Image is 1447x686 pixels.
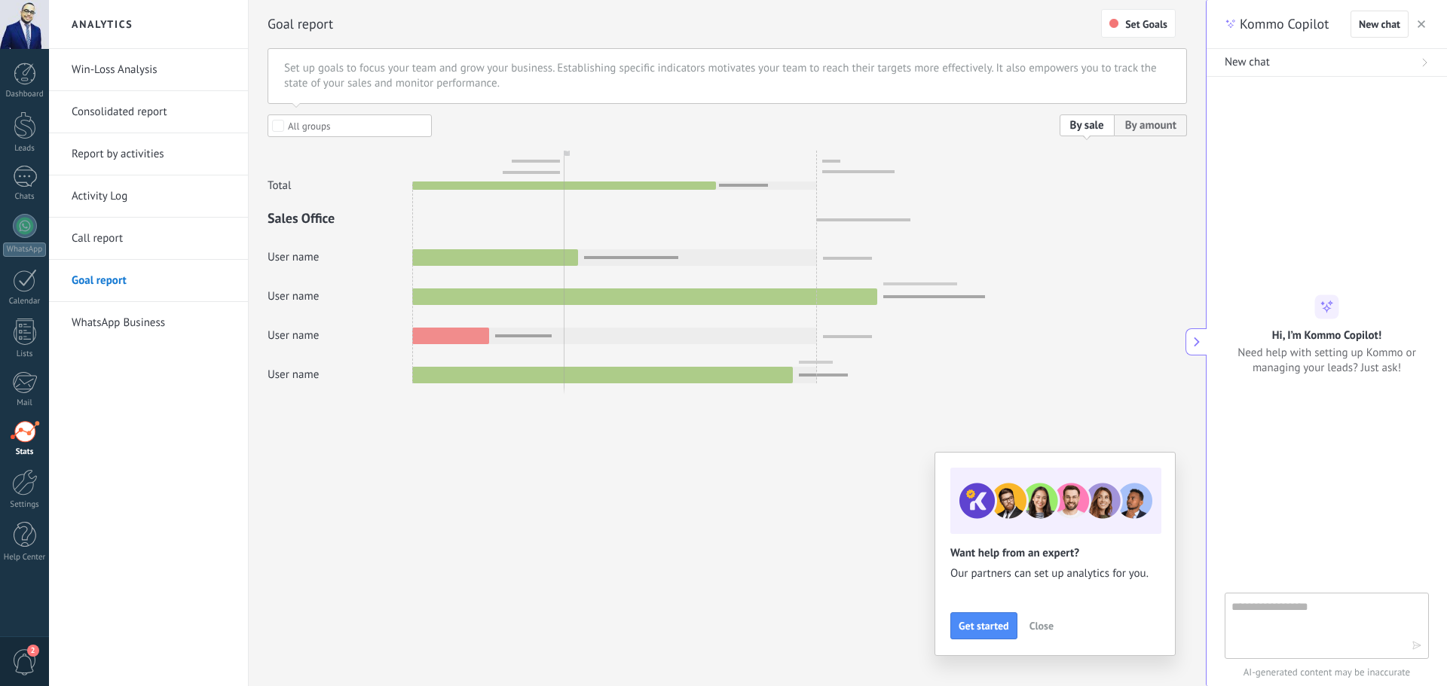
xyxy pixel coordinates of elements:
[49,260,248,302] li: Goal report
[49,302,248,343] li: WhatsApp Business
[3,144,47,154] div: Leads
[1225,665,1429,680] span: AI-generated content may be inaccurate
[49,175,248,218] li: Activity Log
[1359,19,1400,29] span: New chat
[1029,620,1054,631] span: Close
[1272,328,1381,342] h2: Hi, I’m Kommo Copilot!
[1101,16,1176,30] a: Set Goals
[950,612,1017,639] button: Get started
[268,9,1101,39] h2: Goal report
[3,398,47,408] div: Mail
[3,349,47,359] div: Lists
[49,49,248,91] li: Win-Loss Analysis
[3,500,47,510] div: Settings
[72,260,233,302] a: Goal report
[1023,614,1060,637] button: Close
[3,242,46,257] div: WhatsApp
[959,620,1009,631] span: Get started
[72,91,233,133] a: Consolidated report
[3,447,47,457] div: Stats
[1351,11,1409,38] button: New chat
[268,48,1187,104] div: Set up goals to focus your team and grow your business. Establishing specific indicators motivate...
[3,297,47,306] div: Calendar
[49,133,248,175] li: Report by activities
[72,218,233,260] a: Call report
[72,302,233,344] a: WhatsApp Business
[49,218,248,260] li: Call report
[3,90,47,99] div: Dashboard
[1225,345,1429,375] span: Need help with setting up Kommo or managing your leads? Just ask!
[49,91,248,133] li: Consolidated report
[1101,9,1176,38] button: Set Goals
[1225,55,1270,70] span: New chat
[950,546,1160,560] h2: Want help from an expert?
[1125,19,1167,29] span: Set Goals
[950,566,1160,581] span: Our partners can set up analytics for you.
[72,49,233,91] a: Win-Loss Analysis
[1207,49,1447,77] button: New chat
[1240,15,1329,33] span: Kommo Copilot
[72,175,233,218] a: Activity Log
[3,553,47,563] div: Help Center
[3,192,47,202] div: Chats
[72,133,233,175] a: Report by activities
[27,645,39,657] span: 2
